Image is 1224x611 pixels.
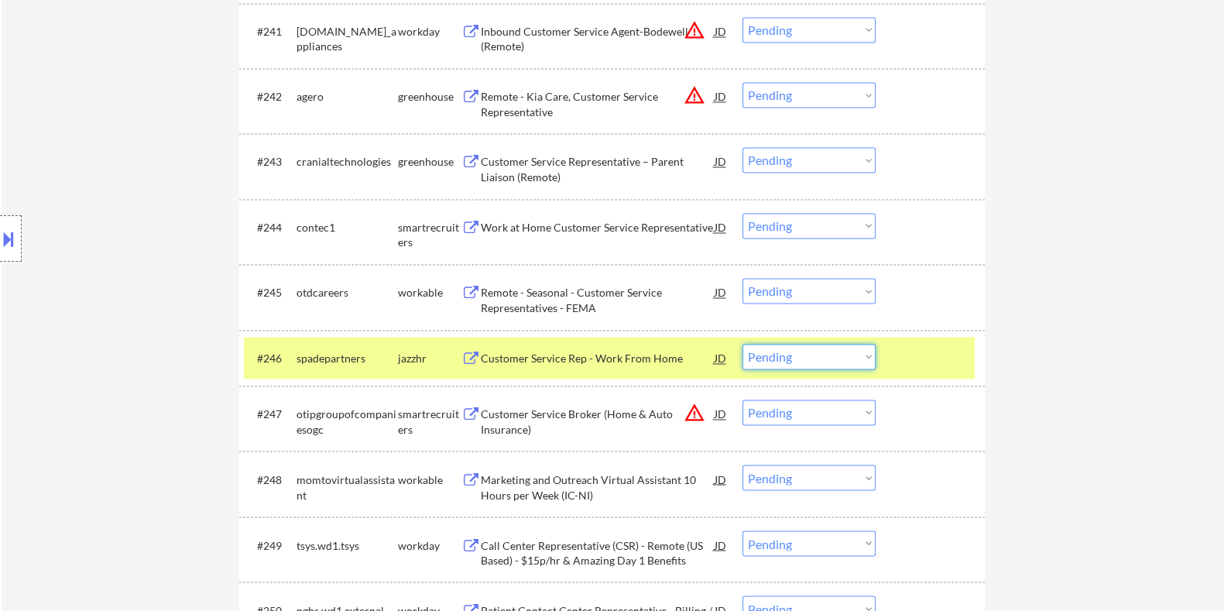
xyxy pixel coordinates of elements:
[296,220,397,235] div: contec1
[397,351,461,366] div: jazzhr
[683,402,705,424] button: warning_amber
[480,154,714,184] div: Customer Service Representative – Parent Liaison (Remote)
[397,24,461,39] div: workday
[256,89,283,105] div: #242
[397,407,461,437] div: smartrecruiters
[296,89,397,105] div: agero
[296,24,397,54] div: [DOMAIN_NAME]_appliances
[397,472,461,487] div: workable
[296,407,397,437] div: otipgroupofcompaniesogc
[397,537,461,553] div: workday
[480,407,714,437] div: Customer Service Broker (Home & Auto Insurance)
[683,19,705,41] button: warning_amber
[256,537,283,553] div: #249
[712,17,728,45] div: JD
[480,24,714,54] div: Inbound Customer Service Agent-Bodewell (Remote)
[712,344,728,372] div: JD
[256,472,283,487] div: #248
[480,285,714,315] div: Remote - Seasonal - Customer Service Representatives - FEMA
[480,351,714,366] div: Customer Service Rep - Work From Home
[712,82,728,110] div: JD
[296,472,397,502] div: momtovirtualassistant
[480,220,714,235] div: Work at Home Customer Service Representative
[397,285,461,300] div: workable
[712,465,728,493] div: JD
[296,351,397,366] div: spadepartners
[296,154,397,170] div: cranialtechnologies
[480,472,714,502] div: Marketing and Outreach Virtual Assistant 10 Hours per Week (IC-NI)
[712,278,728,306] div: JD
[480,89,714,119] div: Remote - Kia Care, Customer Service Representative
[683,84,705,106] button: warning_amber
[712,530,728,558] div: JD
[712,147,728,175] div: JD
[712,213,728,241] div: JD
[296,537,397,553] div: tsys.wd1.tsys
[256,24,283,39] div: #241
[296,285,397,300] div: otdcareers
[397,220,461,250] div: smartrecruiters
[397,154,461,170] div: greenhouse
[712,400,728,427] div: JD
[256,407,283,422] div: #247
[397,89,461,105] div: greenhouse
[480,537,714,568] div: Call Center Representative (CSR) - Remote (US Based) - $15p/hr & Amazing Day 1 Benefits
